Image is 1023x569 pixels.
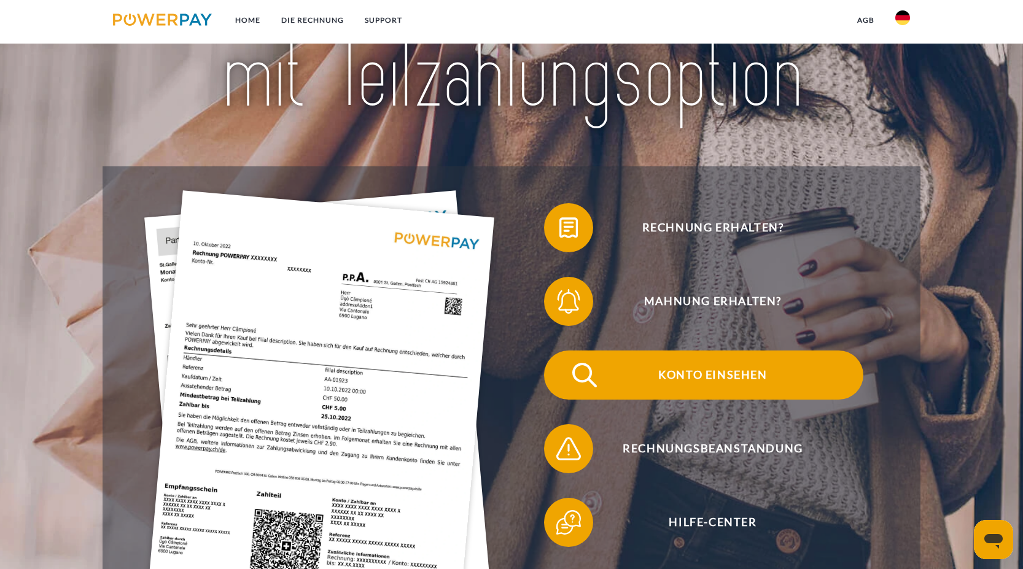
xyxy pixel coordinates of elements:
[553,507,584,538] img: qb_help.svg
[562,498,863,547] span: Hilfe-Center
[553,286,584,317] img: qb_bell.svg
[569,360,600,390] img: qb_search.svg
[354,9,413,31] a: SUPPORT
[847,9,885,31] a: agb
[562,203,863,252] span: Rechnung erhalten?
[562,424,863,473] span: Rechnungsbeanstandung
[544,277,863,326] button: Mahnung erhalten?
[544,424,863,473] button: Rechnungsbeanstandung
[974,520,1013,559] iframe: Schaltfläche zum Öffnen des Messaging-Fensters
[271,9,354,31] a: DIE RECHNUNG
[113,14,212,26] img: logo-powerpay.svg
[895,10,910,25] img: de
[562,277,863,326] span: Mahnung erhalten?
[553,212,584,243] img: qb_bill.svg
[544,498,863,547] button: Hilfe-Center
[553,433,584,464] img: qb_warning.svg
[225,9,271,31] a: Home
[544,203,863,252] button: Rechnung erhalten?
[544,350,863,400] button: Konto einsehen
[562,350,863,400] span: Konto einsehen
